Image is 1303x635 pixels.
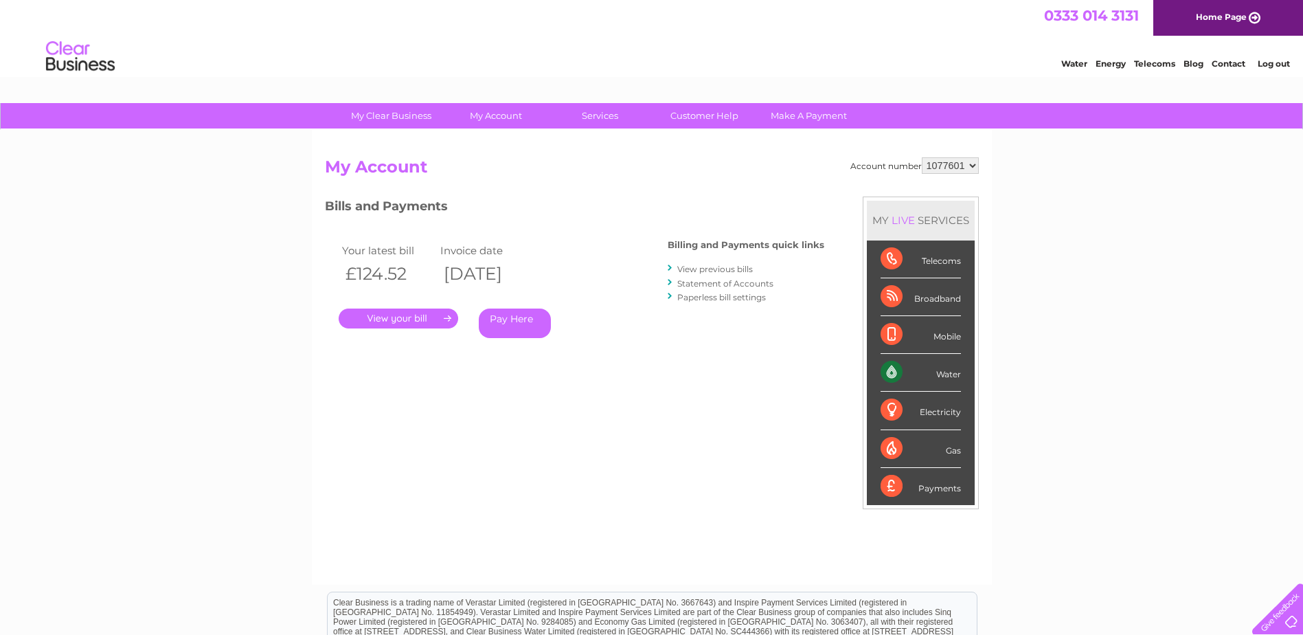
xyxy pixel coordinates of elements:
[325,197,824,221] h3: Bills and Payments
[668,240,824,250] h4: Billing and Payments quick links
[45,36,115,78] img: logo.png
[437,260,536,288] th: [DATE]
[439,103,552,129] a: My Account
[1258,58,1290,69] a: Log out
[648,103,761,129] a: Customer Help
[677,278,773,289] a: Statement of Accounts
[479,309,551,338] a: Pay Here
[335,103,448,129] a: My Clear Business
[752,103,865,129] a: Make A Payment
[881,430,961,468] div: Gas
[1134,58,1175,69] a: Telecoms
[850,157,979,174] div: Account number
[339,309,458,328] a: .
[543,103,657,129] a: Services
[1096,58,1126,69] a: Energy
[867,201,975,240] div: MY SERVICES
[1044,7,1139,24] a: 0333 014 3131
[437,241,536,260] td: Invoice date
[881,392,961,430] div: Electricity
[881,278,961,316] div: Broadband
[339,260,438,288] th: £124.52
[339,241,438,260] td: Your latest bill
[325,157,979,183] h2: My Account
[881,354,961,392] div: Water
[889,214,918,227] div: LIVE
[677,264,753,274] a: View previous bills
[1212,58,1245,69] a: Contact
[881,468,961,505] div: Payments
[1183,58,1203,69] a: Blog
[677,292,766,302] a: Paperless bill settings
[328,8,977,67] div: Clear Business is a trading name of Verastar Limited (registered in [GEOGRAPHIC_DATA] No. 3667643...
[881,316,961,354] div: Mobile
[1061,58,1087,69] a: Water
[881,241,961,278] div: Telecoms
